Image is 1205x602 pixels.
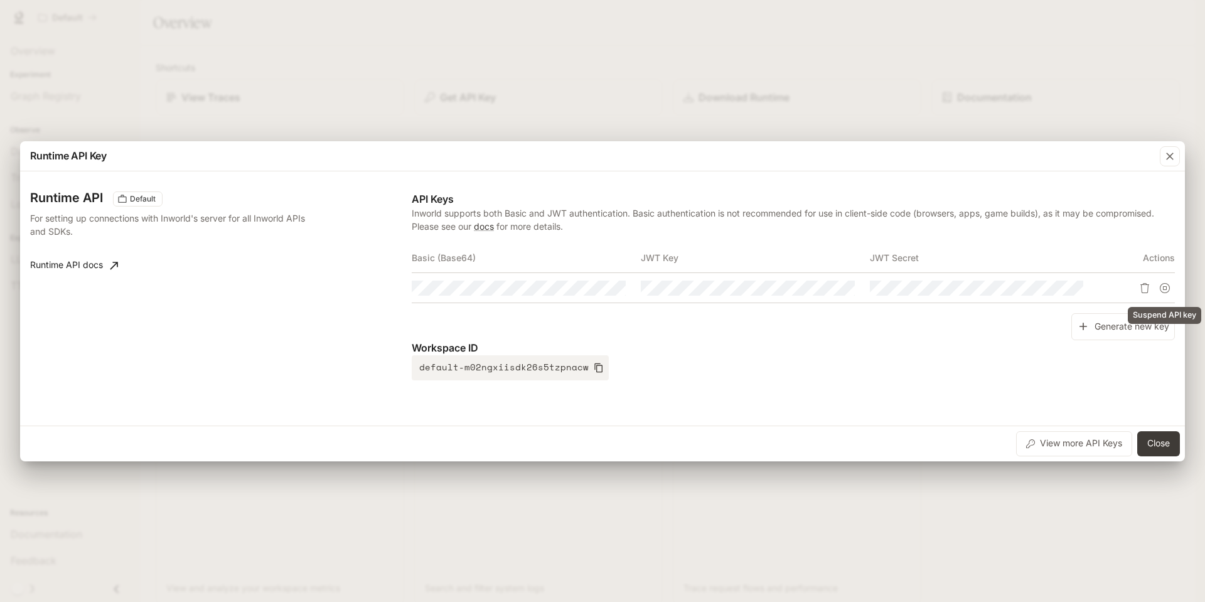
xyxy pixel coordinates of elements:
[113,191,163,207] div: These keys will apply to your current workspace only
[30,191,103,204] h3: Runtime API
[412,191,1175,207] p: API Keys
[1137,431,1180,456] button: Close
[641,243,870,273] th: JWT Key
[30,148,107,163] p: Runtime API Key
[412,355,609,380] button: default-m02ngxiisdk26s5tzpnacw
[474,221,494,232] a: docs
[1016,431,1132,456] button: View more API Keys
[1098,243,1175,273] th: Actions
[25,253,123,278] a: Runtime API docs
[1155,278,1175,298] button: Suspend API key
[412,243,641,273] th: Basic (Base64)
[125,193,161,205] span: Default
[412,207,1175,233] p: Inworld supports both Basic and JWT authentication. Basic authentication is not recommended for u...
[1135,278,1155,298] button: Delete API key
[1071,313,1175,340] button: Generate new key
[30,212,309,238] p: For setting up connections with Inworld's server for all Inworld APIs and SDKs.
[870,243,1099,273] th: JWT Secret
[1128,307,1201,324] div: Suspend API key
[412,340,1175,355] p: Workspace ID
